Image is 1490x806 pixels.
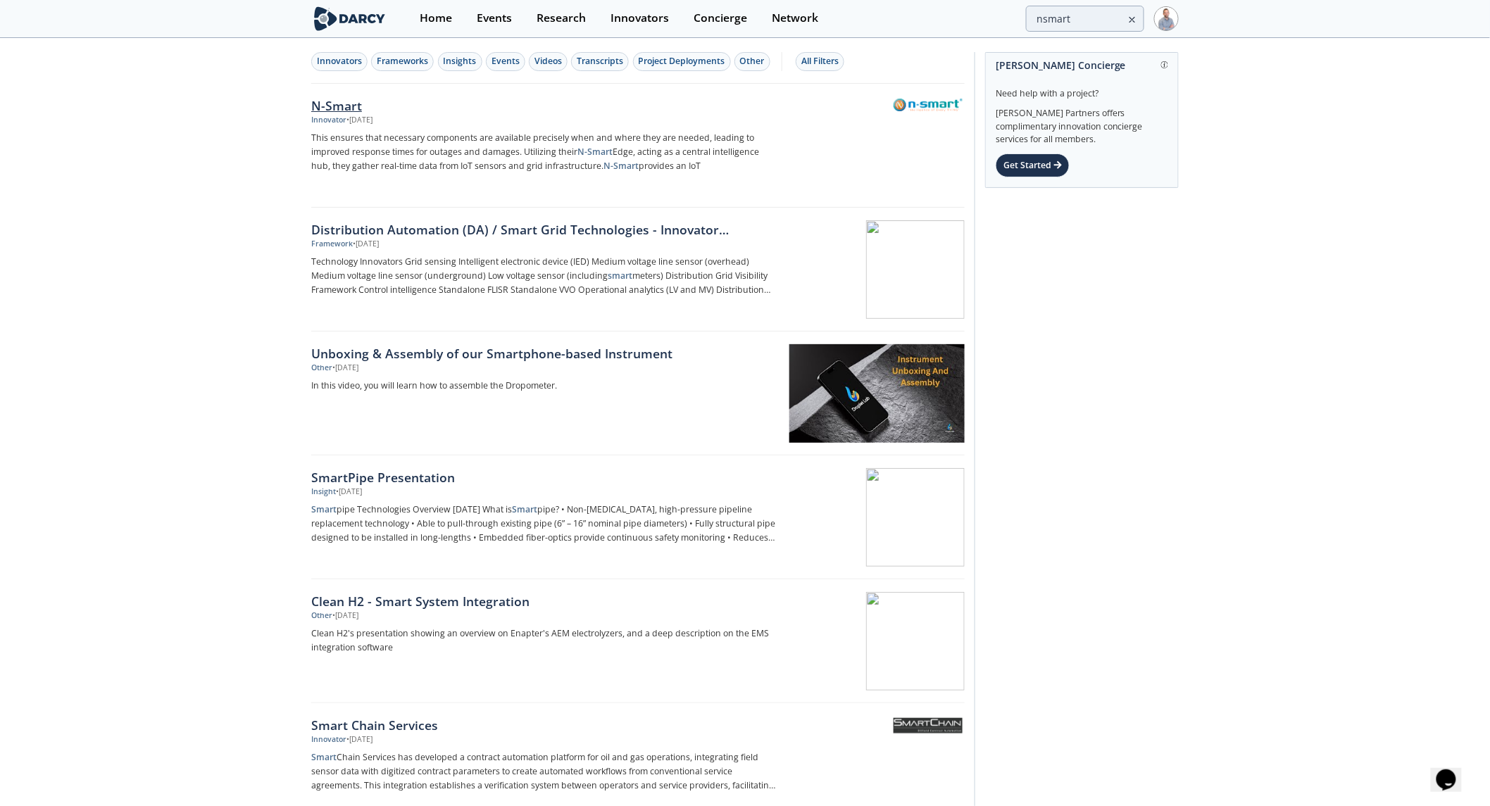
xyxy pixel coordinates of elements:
[894,99,963,111] img: N-Smart
[529,52,568,71] button: Videos
[377,55,428,68] div: Frameworks
[311,84,965,208] a: N-Smart Innovator •[DATE] This ensures that necessary components are available precisely when and...
[311,6,388,31] img: logo-wide.svg
[311,332,965,455] a: Unboxing & Assembly of our Smartphone-based Instrument Other •[DATE] In this video, you will lear...
[311,503,777,545] p: pipe Technologies Overview [DATE] What is pipe? • Non-[MEDICAL_DATA], high-pressure pipeline repl...
[772,13,818,24] div: Network
[311,344,777,363] div: Unboxing & Assembly of our Smartphone-based Instrument
[603,160,639,172] strong: N-Smart
[801,55,839,68] div: All Filters
[996,153,1070,177] div: Get Started
[996,77,1168,100] div: Need help with a project?
[311,208,965,332] a: Distribution Automation (DA) / Smart Grid Technologies - Innovator Landscape Framework •[DATE] Te...
[332,363,358,374] div: • [DATE]
[512,503,537,515] strong: Smart
[1161,61,1169,69] img: information.svg
[311,734,346,745] div: Innovator
[534,55,562,68] div: Videos
[694,13,747,24] div: Concierge
[444,55,477,68] div: Insights
[311,379,777,393] p: In this video, you will learn how to assemble the Dropometer.
[611,13,669,24] div: Innovators
[353,239,379,250] div: • [DATE]
[311,255,777,297] p: Technology Innovators Grid sensing Intelligent electronic device (IED) Medium voltage line sensor...
[336,486,362,498] div: • [DATE]
[311,52,368,71] button: Innovators
[639,55,725,68] div: Project Deployments
[311,468,777,486] div: SmartPipe Presentation
[633,52,731,71] button: Project Deployments
[311,239,353,250] div: Framework
[996,100,1168,146] div: [PERSON_NAME] Partners offers complimentary innovation concierge services for all members.
[486,52,525,71] button: Events
[332,610,358,622] div: • [DATE]
[317,55,362,68] div: Innovators
[740,55,765,68] div: Other
[311,610,332,622] div: Other
[608,270,632,282] strong: smart
[577,55,623,68] div: Transcripts
[311,486,336,498] div: Insight
[894,718,963,733] img: Smart Chain Services
[311,750,777,793] p: Chain Services has developed a contract automation platform for oil and gas operations, integrati...
[492,55,520,68] div: Events
[311,131,777,173] p: This ensures that necessary components are available precisely when and where they are needed, le...
[571,52,629,71] button: Transcripts
[1154,6,1179,31] img: Profile
[734,52,770,71] button: Other
[311,716,777,734] div: Smart Chain Services
[477,13,512,24] div: Events
[311,96,777,115] div: N-Smart
[311,592,777,610] div: Clean H2 - Smart System Integration
[311,579,965,703] a: Clean H2 - Smart System Integration Other •[DATE] Clean H2's presentation showing an overview on ...
[311,751,337,763] strong: Smart
[438,52,482,71] button: Insights
[420,13,452,24] div: Home
[1431,750,1476,792] iframe: chat widget
[311,115,346,126] div: Innovator
[311,220,777,239] div: Distribution Automation (DA) / Smart Grid Technologies - Innovator Landscape
[311,626,777,655] p: Clean H2's presentation showing an overview on Enapter's AEM electrolyzers, and a deep descriptio...
[346,734,372,745] div: • [DATE]
[311,455,965,579] a: SmartPipe Presentation Insight •[DATE] Smartpipe Technologies Overview [DATE] What isSmartpipe? •...
[1026,6,1144,32] input: Advanced Search
[311,503,337,515] strong: Smart
[371,52,434,71] button: Frameworks
[346,115,372,126] div: • [DATE]
[996,53,1168,77] div: [PERSON_NAME] Concierge
[577,146,613,158] strong: N-Smart
[537,13,586,24] div: Research
[311,363,332,374] div: Other
[796,52,844,71] button: All Filters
